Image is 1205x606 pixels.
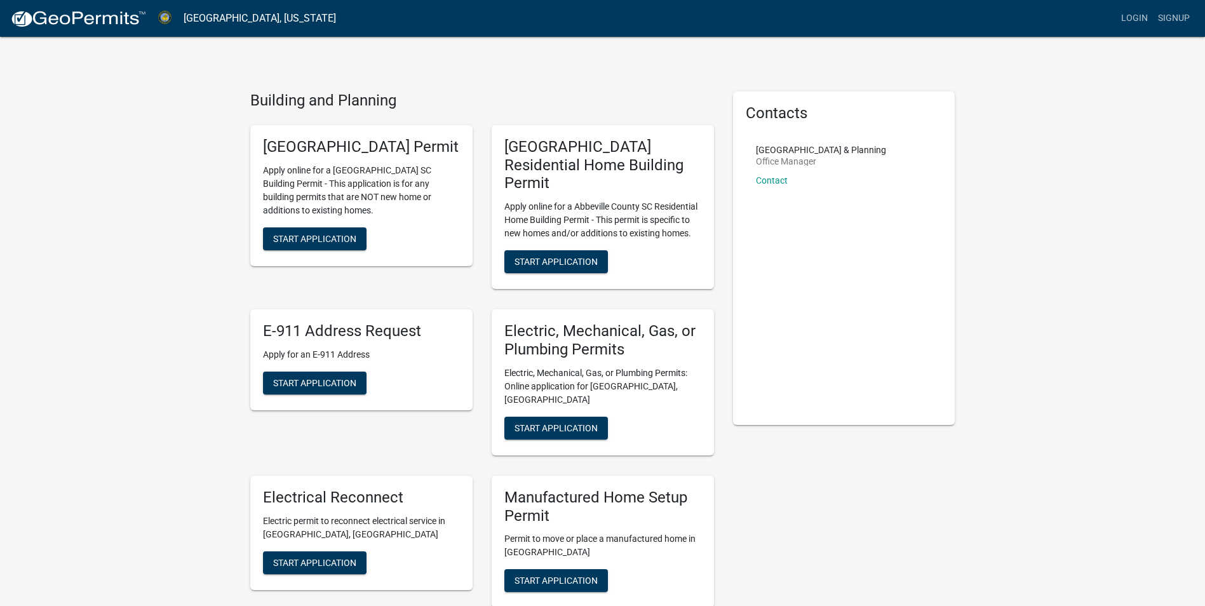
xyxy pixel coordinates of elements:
span: Start Application [515,257,598,267]
a: Signup [1153,6,1195,30]
span: Start Application [515,422,598,433]
h4: Building and Planning [250,91,714,110]
h5: E-911 Address Request [263,322,460,340]
h5: Electrical Reconnect [263,488,460,507]
h5: Contacts [746,104,943,123]
h5: Electric, Mechanical, Gas, or Plumbing Permits [504,322,701,359]
button: Start Application [263,372,367,394]
h5: Manufactured Home Setup Permit [504,488,701,525]
a: [GEOGRAPHIC_DATA], [US_STATE] [184,8,336,29]
h5: [GEOGRAPHIC_DATA] Permit [263,138,460,156]
h5: [GEOGRAPHIC_DATA] Residential Home Building Permit [504,138,701,192]
a: Contact [756,175,788,185]
p: Apply online for a [GEOGRAPHIC_DATA] SC Building Permit - This application is for any building pe... [263,164,460,217]
p: Electric permit to reconnect electrical service in [GEOGRAPHIC_DATA], [GEOGRAPHIC_DATA] [263,515,460,541]
span: Start Application [273,233,356,243]
a: Login [1116,6,1153,30]
span: Start Application [273,377,356,387]
p: Apply for an E-911 Address [263,348,460,361]
button: Start Application [504,569,608,592]
button: Start Application [263,551,367,574]
p: Permit to move or place a manufactured home in [GEOGRAPHIC_DATA] [504,532,701,559]
p: Electric, Mechanical, Gas, or Plumbing Permits: Online application for [GEOGRAPHIC_DATA], [GEOGRA... [504,367,701,407]
p: [GEOGRAPHIC_DATA] & Planning [756,145,886,154]
button: Start Application [504,250,608,273]
span: Start Application [273,557,356,567]
img: Abbeville County, South Carolina [156,10,173,27]
button: Start Application [263,227,367,250]
p: Apply online for a Abbeville County SC Residential Home Building Permit - This permit is specific... [504,200,701,240]
p: Office Manager [756,157,886,166]
span: Start Application [515,576,598,586]
button: Start Application [504,417,608,440]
